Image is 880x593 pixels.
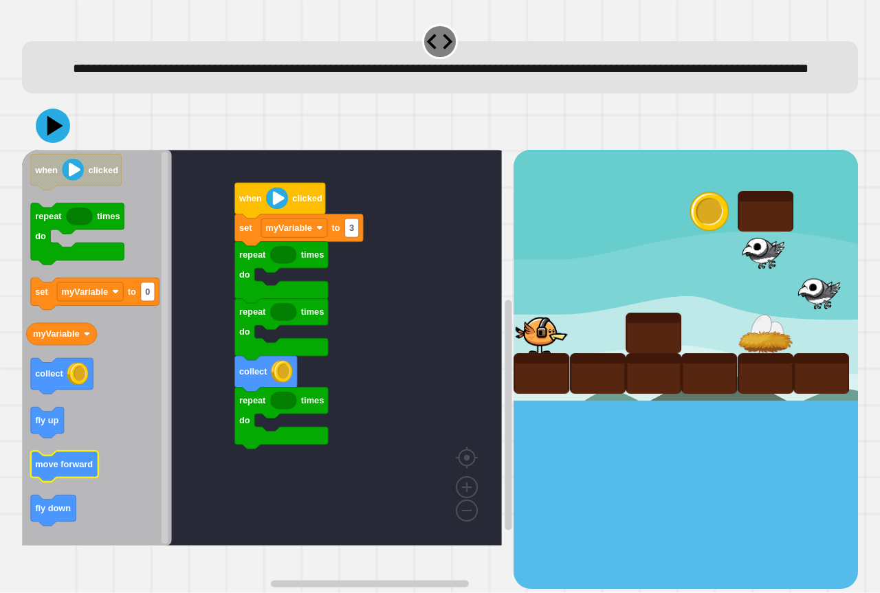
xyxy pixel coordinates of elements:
text: times [301,250,324,260]
text: times [301,396,324,406]
text: repeat [239,307,266,317]
text: when [34,165,58,175]
text: when [239,194,262,204]
text: collect [35,369,63,379]
text: 0 [145,287,150,297]
text: repeat [239,396,266,406]
text: set [35,287,48,297]
text: do [239,327,250,337]
text: repeat [35,212,62,222]
text: do [239,416,250,426]
text: do [35,232,46,242]
text: move forward [35,460,93,470]
text: times [97,212,120,222]
text: fly down [35,504,71,514]
text: collect [239,367,267,377]
text: set [239,223,252,234]
text: repeat [239,250,266,260]
text: do [239,270,250,280]
text: myVariable [33,329,80,339]
text: to [331,223,340,234]
text: myVariable [265,223,312,234]
text: 3 [349,223,354,234]
text: fly up [35,416,58,426]
text: to [128,287,136,297]
text: clicked [89,165,118,175]
text: myVariable [62,287,109,297]
text: times [301,307,324,317]
text: clicked [292,194,322,204]
div: Blockly Workspace [22,150,514,588]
